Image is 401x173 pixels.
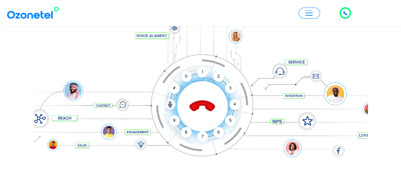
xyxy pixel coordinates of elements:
[225,83,236,94] div: 3
[181,127,192,138] div: 8
[229,99,240,110] div: 4
[169,83,180,94] div: #
[169,115,180,126] div: 9
[225,115,236,126] div: 5
[197,67,208,78] div: 1
[213,127,224,138] div: 6
[213,71,224,82] div: 2
[197,131,208,142] div: 7
[181,71,192,82] div: 0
